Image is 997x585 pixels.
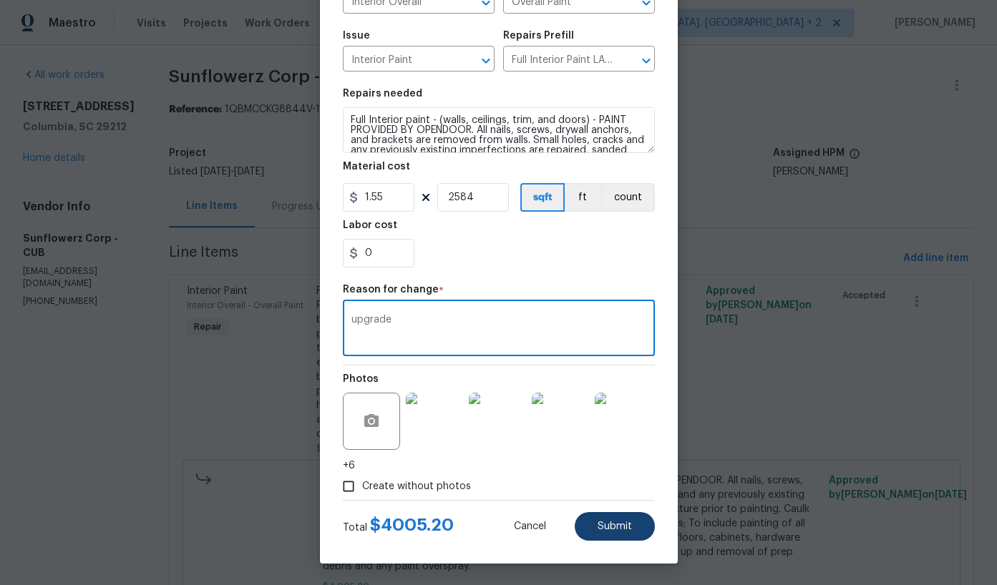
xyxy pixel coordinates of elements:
[343,162,410,172] h5: Material cost
[343,518,454,535] div: Total
[343,374,379,384] h5: Photos
[476,51,496,71] button: Open
[601,183,655,212] button: count
[343,31,370,41] h5: Issue
[503,31,574,41] h5: Repairs Prefill
[362,479,471,494] span: Create without photos
[575,512,655,541] button: Submit
[343,458,355,473] span: +6
[636,51,656,71] button: Open
[351,315,646,345] textarea: upgrade
[491,512,569,541] button: Cancel
[370,516,454,534] span: $ 4005.20
[343,89,422,99] h5: Repairs needed
[343,220,397,230] h5: Labor cost
[514,521,546,532] span: Cancel
[343,285,439,295] h5: Reason for change
[343,107,655,153] textarea: Full Interior paint - (walls, ceilings, trim, and doors) - PAINT PROVIDED BY OPENDOOR. All nails,...
[598,521,632,532] span: Submit
[565,183,601,212] button: ft
[520,183,565,212] button: sqft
